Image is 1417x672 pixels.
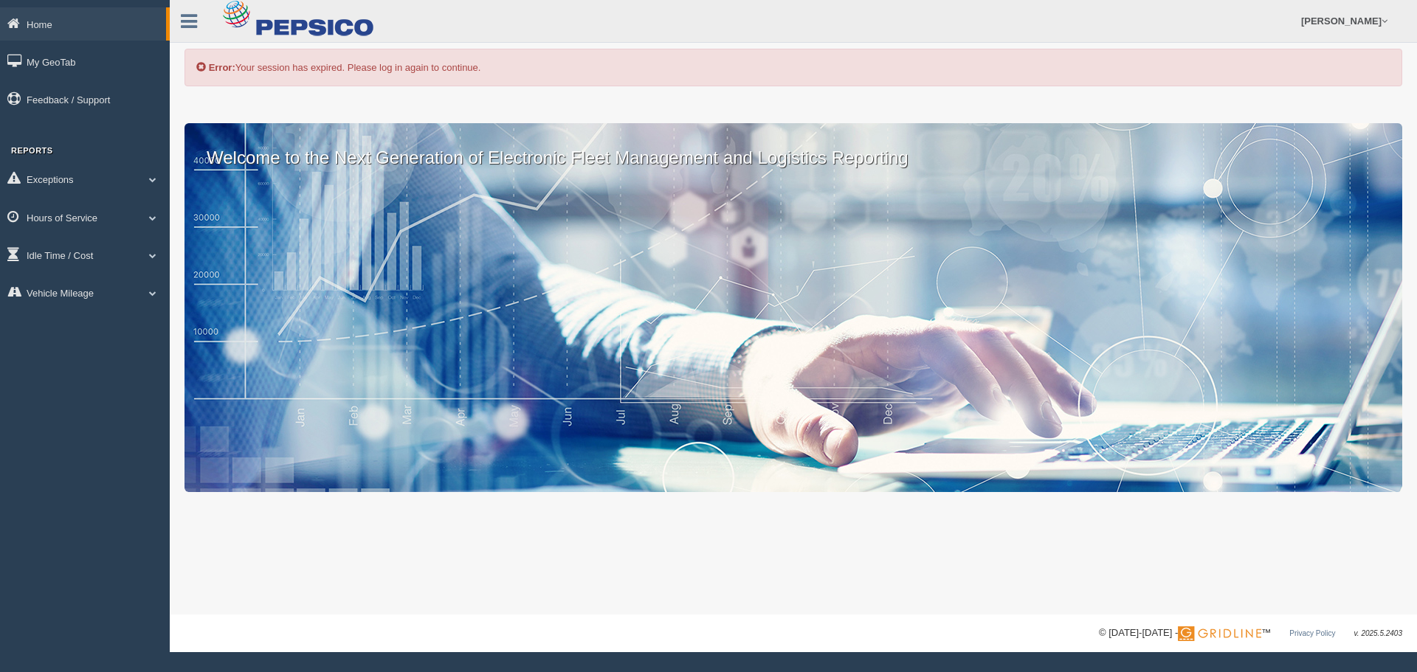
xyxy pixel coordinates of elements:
img: Gridline [1178,626,1261,641]
a: Privacy Policy [1289,629,1335,637]
div: Your session has expired. Please log in again to continue. [185,49,1402,86]
b: Error: [209,62,235,73]
p: Welcome to the Next Generation of Electronic Fleet Management and Logistics Reporting [185,123,1402,170]
div: © [DATE]-[DATE] - ™ [1099,626,1402,641]
span: v. 2025.5.2403 [1354,629,1402,637]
